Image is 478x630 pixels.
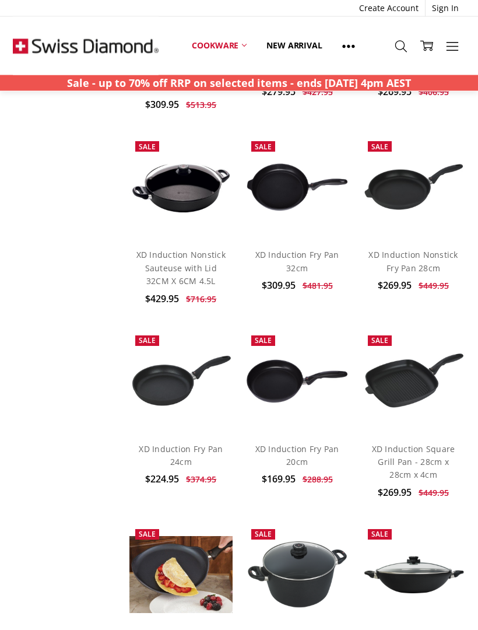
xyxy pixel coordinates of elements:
span: $224.95 [145,473,179,486]
a: XD Induction Fry Pan 32cm [255,250,339,274]
a: XD Induction Nonstick Sauteuse with Lid 32CM X 6CM 4.5L [136,250,226,287]
span: $279.95 [262,86,296,99]
a: XD Induction Nonstick Sauteuse with Lid 32CM X 6CM 4.5L [129,136,233,239]
img: XD Induction Nonstick Fry Pan 28cm [362,163,465,212]
span: Sale [139,336,156,346]
span: $449.95 [419,488,449,499]
strong: Sale - up to 70% off RRP on selected items - ends [DATE] 4pm AEST [67,76,411,90]
img: XD Induction Fry Pan 24cm [129,354,233,409]
span: $481.95 [303,281,333,292]
a: XD Induction Nonstick Fry Pan 28cm [362,136,465,239]
img: XD Induction Fry Pan 20cm [245,359,349,403]
a: XD Induction Fry Pan 20cm [255,444,339,468]
span: Sale [255,142,272,152]
a: New arrival [256,33,332,58]
span: Sale [139,530,156,540]
a: XD Induction Nonstick Fry Pan 28cm [368,250,458,274]
img: XD Induction Square Grill Pan - 28cm x 28cm x 4cm [362,352,465,410]
span: $513.95 [186,100,216,111]
a: XD Induction Fry Pan 24cm [139,444,223,468]
img: XD Induction Fry Pan 32cm [245,163,349,212]
span: $309.95 [145,99,179,111]
a: XD Induction Fry Pan 32cm [245,136,349,239]
span: Sale [371,336,388,346]
span: Sale [371,142,388,152]
a: XD Induction Nonstick Stock Pot with Lid - 28cm X 15cm 8L [245,524,349,627]
span: $374.95 [186,474,216,485]
span: $169.95 [262,473,296,486]
span: $269.95 [378,279,412,292]
img: XD Induction Wok with Lid with Lid & Tempura Rack - 36cm X 9.5cm 6L (18cm FLAT SOLID BASE) [362,554,465,596]
span: $269.95 [378,487,412,499]
span: $269.95 [378,86,412,99]
span: Sale [255,530,272,540]
img: XD INDUCTION Crepe Pancake Omelette Pan 26cm [129,537,233,614]
a: XD Induction Square Grill Pan - 28cm x 28cm x 4cm [372,444,455,481]
span: Sale [255,336,272,346]
span: $716.95 [186,294,216,305]
a: Show All [332,33,365,59]
a: XD Induction Wok with Lid with Lid & Tempura Rack - 36cm X 9.5cm 6L (18cm FLAT SOLID BASE) [362,524,465,627]
span: $449.95 [419,281,449,292]
span: $288.95 [303,474,333,485]
a: XD Induction Fry Pan 20cm [245,330,349,433]
span: $309.95 [262,279,296,292]
img: XD Induction Nonstick Stock Pot with Lid - 28cm X 15cm 8L [245,540,349,611]
img: Free Shipping On Every Order [13,17,159,75]
a: XD Induction Fry Pan 24cm [129,330,233,433]
span: $427.95 [303,87,333,98]
span: Sale [371,530,388,540]
img: XD Induction Nonstick Sauteuse with Lid 32CM X 6CM 4.5L [129,160,233,215]
a: XD INDUCTION Crepe Pancake Omelette Pan 26cm [129,524,233,627]
span: $429.95 [145,293,179,306]
span: Sale [139,142,156,152]
a: XD Induction Square Grill Pan - 28cm x 28cm x 4cm [362,330,465,433]
span: $406.95 [419,87,449,98]
a: Cookware [182,33,256,58]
